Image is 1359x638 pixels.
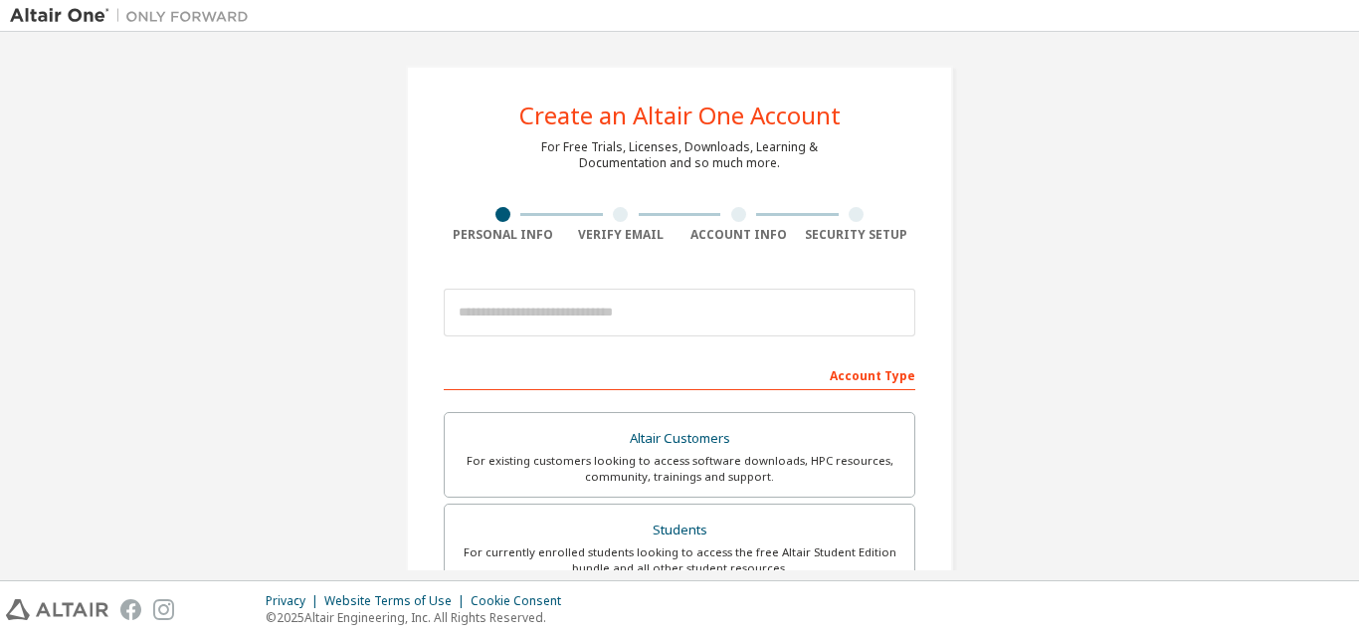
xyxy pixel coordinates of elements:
div: Students [457,517,902,544]
div: Create an Altair One Account [519,104,841,127]
div: Website Terms of Use [324,593,471,609]
div: Account Info [679,227,798,243]
div: Cookie Consent [471,593,573,609]
p: © 2025 Altair Engineering, Inc. All Rights Reserved. [266,609,573,626]
div: Privacy [266,593,324,609]
img: altair_logo.svg [6,599,108,620]
img: instagram.svg [153,599,174,620]
div: For Free Trials, Licenses, Downloads, Learning & Documentation and so much more. [541,139,818,171]
div: Account Type [444,358,915,390]
div: For currently enrolled students looking to access the free Altair Student Edition bundle and all ... [457,544,902,576]
img: facebook.svg [120,599,141,620]
div: Personal Info [444,227,562,243]
img: Altair One [10,6,259,26]
div: Security Setup [798,227,916,243]
div: Altair Customers [457,425,902,453]
div: Verify Email [562,227,680,243]
div: For existing customers looking to access software downloads, HPC resources, community, trainings ... [457,453,902,485]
